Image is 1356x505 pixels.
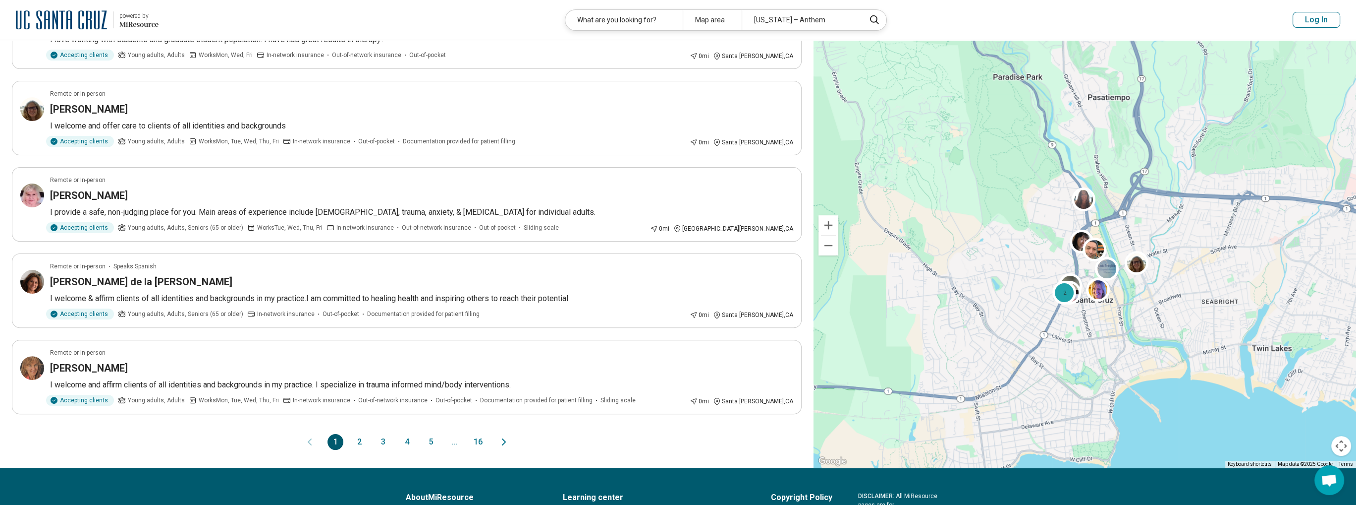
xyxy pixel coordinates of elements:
[1278,461,1333,467] span: Map data ©2025 Google
[50,206,793,218] p: I provide a safe, non-judging place for you. Main areas of experience include [DEMOGRAPHIC_DATA],...
[50,102,128,116] h3: [PERSON_NAME]
[50,89,106,98] p: Remote or In-person
[683,10,742,30] div: Map area
[742,10,859,30] div: [US_STATE] – Anthem
[399,434,415,450] button: 4
[600,396,636,405] span: Sliding scale
[46,395,114,406] div: Accepting clients
[816,455,849,468] img: Google
[858,493,893,500] span: DISCLAIMER
[690,397,709,406] div: 0 mi
[257,223,323,232] span: Works Tue, Wed, Thu, Fri
[479,223,516,232] span: Out-of-pocket
[816,455,849,468] a: Open this area in Google Maps (opens a new window)
[435,396,472,405] span: Out-of-pocket
[113,262,157,271] span: Speaks Spanish
[323,310,359,318] span: Out-of-pocket
[713,138,793,147] div: Santa [PERSON_NAME] , CA
[50,176,106,185] p: Remote or In-person
[818,215,838,235] button: Zoom in
[1314,465,1344,495] div: Open chat
[332,51,401,60] span: Out-of-network insurance
[423,434,438,450] button: 5
[403,137,515,146] span: Documentation provided for patient filling
[336,223,394,232] span: In-network insurance
[771,492,832,504] a: Copyright Policy
[713,52,793,61] div: Santa [PERSON_NAME] , CA
[50,262,106,271] p: Remote or In-person
[267,51,324,60] span: In-network insurance
[351,434,367,450] button: 2
[46,222,114,233] div: Accepting clients
[358,137,395,146] span: Out-of-pocket
[50,293,793,305] p: I welcome & affirm clients of all identities and backgrounds in my practice.I am committed to hea...
[327,434,343,450] button: 1
[16,8,159,32] a: University of California at Santa Cruzpowered by
[50,275,232,289] h3: [PERSON_NAME] de la [PERSON_NAME]
[128,223,243,232] span: Young adults, Adults, Seniors (65 or older)
[406,492,537,504] a: AboutMiResource
[690,52,709,61] div: 0 mi
[713,311,793,319] div: Santa [PERSON_NAME] , CA
[470,434,486,450] button: 16
[650,224,669,233] div: 0 mi
[713,397,793,406] div: Santa [PERSON_NAME] , CA
[1228,461,1272,468] button: Keyboard shortcuts
[565,10,683,30] div: What are you looking for?
[409,51,446,60] span: Out-of-pocket
[199,396,279,405] span: Works Mon, Tue, Wed, Thu, Fri
[480,396,593,405] span: Documentation provided for patient filling
[358,396,428,405] span: Out-of-network insurance
[304,434,316,450] button: Previous page
[375,434,391,450] button: 3
[199,51,253,60] span: Works Mon, Wed, Fri
[367,310,480,318] span: Documentation provided for patient filling
[257,310,315,318] span: In-network insurance
[690,311,709,319] div: 0 mi
[498,434,510,450] button: Next page
[46,50,114,61] div: Accepting clients
[293,396,350,405] span: In-network insurance
[46,309,114,319] div: Accepting clients
[128,51,185,60] span: Young adults, Adults
[1339,461,1353,467] a: Terms (opens in new tab)
[50,189,128,202] h3: [PERSON_NAME]
[46,136,114,147] div: Accepting clients
[199,137,279,146] span: Works Mon, Tue, Wed, Thu, Fri
[563,492,745,504] a: Learning center
[128,396,185,405] span: Young adults, Adults
[690,138,709,147] div: 0 mi
[50,361,128,375] h3: [PERSON_NAME]
[128,310,243,318] span: Young adults, Adults, Seniors (65 or older)
[524,223,559,232] span: Sliding scale
[446,434,462,450] span: ...
[1052,280,1076,304] div: 2
[818,236,838,255] button: Zoom out
[293,137,350,146] span: In-network insurance
[50,348,106,357] p: Remote or In-person
[673,224,793,233] div: [GEOGRAPHIC_DATA][PERSON_NAME] , CA
[50,379,793,391] p: I welcome and affirm clients of all identities and backgrounds in my practice. I specialize in tr...
[50,120,793,132] p: I welcome and offer care to clients of all identities and backgrounds
[119,11,159,20] div: powered by
[1293,12,1340,28] button: Log In
[1331,436,1351,456] button: Map camera controls
[16,8,107,32] img: University of California at Santa Cruz
[402,223,471,232] span: Out-of-network insurance
[128,137,185,146] span: Young adults, Adults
